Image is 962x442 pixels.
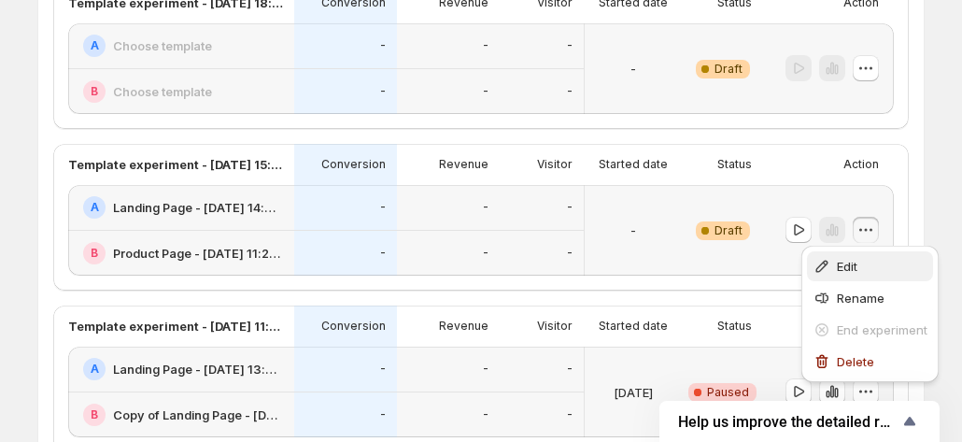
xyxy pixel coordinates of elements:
p: [DATE] [614,383,653,402]
p: Started date [599,157,668,172]
p: - [567,38,573,53]
p: - [380,84,386,99]
p: Revenue [439,319,488,334]
p: - [380,38,386,53]
h2: A [91,38,99,53]
p: - [630,60,636,78]
h2: Landing Page - [DATE] 13:51:10 [113,360,283,378]
p: Action [843,157,879,172]
p: - [483,38,488,53]
h2: B [91,407,98,422]
p: - [567,407,573,422]
h2: B [91,84,98,99]
p: - [567,246,573,261]
span: Help us improve the detailed report for A/B campaigns [678,413,898,431]
p: - [380,246,386,261]
h2: A [91,362,99,377]
p: Visitor [537,157,573,172]
h2: Copy of Landing Page - [DATE] 13:51:10 [113,406,283,424]
span: Paused [707,385,749,400]
button: End experiment [807,315,933,345]
h2: B [91,246,98,261]
p: Conversion [321,319,386,334]
span: Edit [837,259,857,274]
p: - [567,84,573,99]
button: Edit [807,251,933,281]
p: - [483,246,488,261]
p: - [380,362,386,377]
p: Status [717,157,752,172]
p: Revenue [439,157,488,172]
p: - [483,84,488,99]
p: Visitor [537,319,573,334]
p: - [380,200,386,215]
span: Draft [714,62,743,77]
p: Started date [599,319,668,334]
p: - [567,200,573,215]
h2: A [91,200,99,215]
p: Template experiment - [DATE] 11:59:44 [68,317,283,335]
h2: Landing Page - [DATE] 14:36:05 [113,198,283,217]
button: Show survey - Help us improve the detailed report for A/B campaigns [678,410,921,433]
p: - [380,407,386,422]
p: - [483,407,488,422]
p: - [567,362,573,377]
span: Delete [837,354,874,369]
p: Status [717,319,752,334]
button: Delete [807,347,933,377]
p: Template experiment - [DATE] 15:36:13 [68,155,283,174]
span: Draft [714,223,743,238]
span: Rename [837,291,884,306]
h2: Product Page - [DATE] 11:25:45 [113,244,283,263]
p: - [483,362,488,377]
span: End experiment [837,322,927,337]
p: Conversion [321,157,386,172]
p: - [630,221,636,240]
p: - [483,200,488,215]
h2: Choose template [113,82,212,101]
h2: Choose template [113,36,212,55]
button: Rename [807,283,933,313]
